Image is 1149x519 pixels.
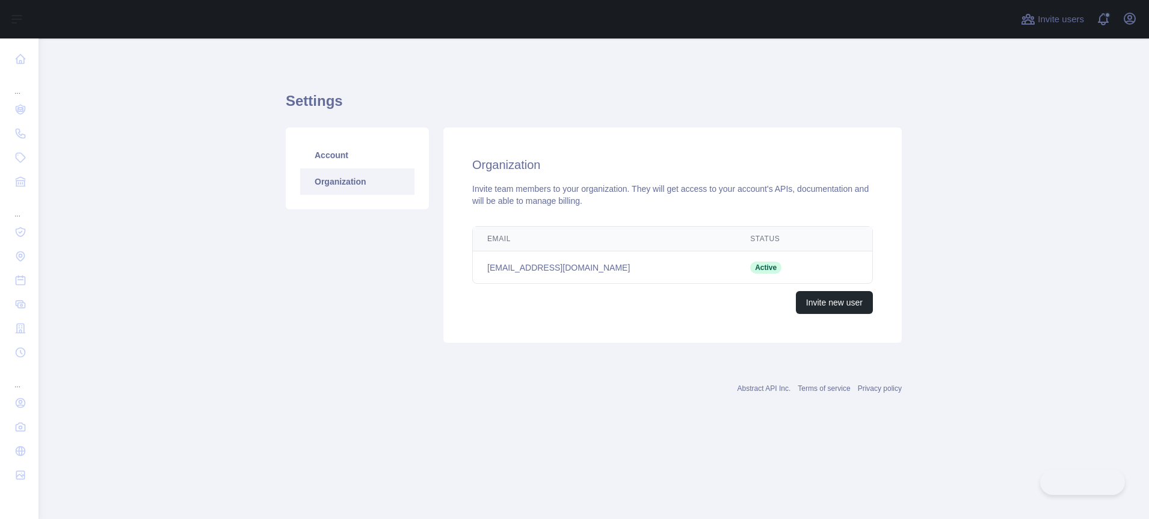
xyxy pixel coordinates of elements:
[796,291,873,314] button: Invite new user
[798,384,850,393] a: Terms of service
[736,227,828,251] th: Status
[738,384,791,393] a: Abstract API Inc.
[472,183,873,207] div: Invite team members to your organization. They will get access to your account's APIs, documentat...
[750,262,781,274] span: Active
[300,142,414,168] a: Account
[1038,13,1084,26] span: Invite users
[1040,470,1125,495] iframe: Toggle Customer Support
[10,195,29,219] div: ...
[10,366,29,390] div: ...
[286,91,902,120] h1: Settings
[10,72,29,96] div: ...
[472,156,873,173] h2: Organization
[473,251,736,284] td: [EMAIL_ADDRESS][DOMAIN_NAME]
[858,384,902,393] a: Privacy policy
[300,168,414,195] a: Organization
[473,227,736,251] th: Email
[1018,10,1086,29] button: Invite users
